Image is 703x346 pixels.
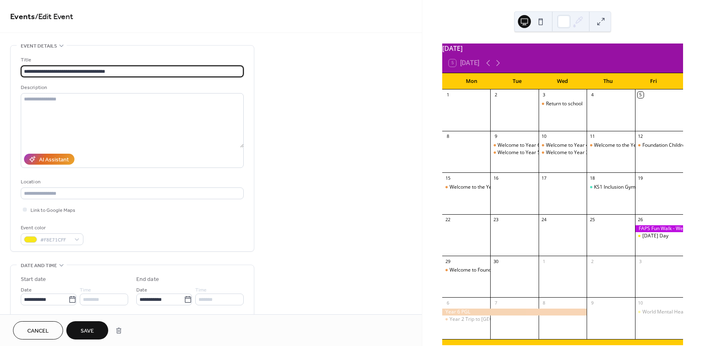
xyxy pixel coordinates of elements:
[442,44,683,53] div: [DATE]
[21,224,82,232] div: Event color
[638,175,644,181] div: 19
[539,142,587,149] div: Welcome to Year 4 meeting online.
[585,73,631,89] div: Thu
[136,275,159,284] div: End date
[35,9,73,25] span: / Edit Event
[66,321,108,339] button: Save
[445,133,451,139] div: 8
[21,56,242,64] div: Title
[445,217,451,223] div: 22
[445,258,451,264] div: 29
[589,300,595,306] div: 9
[450,184,574,191] div: Welcome to the Year 1 meeting - In person (Large Hall)
[493,92,499,98] div: 2
[445,300,451,306] div: 6
[81,327,94,335] span: Save
[24,154,74,165] button: AI Assistant
[21,261,57,270] span: Date and time
[21,83,242,92] div: Description
[635,142,683,149] div: Foundation Children Start
[589,217,595,223] div: 25
[493,217,499,223] div: 23
[638,133,644,139] div: 12
[642,142,700,149] div: Foundation Children Start
[494,73,540,89] div: Tue
[589,175,595,181] div: 18
[541,258,547,264] div: 1
[635,233,683,239] div: European Day of Languages Day
[587,184,635,191] div: KS1 Inclusion Gym Training - Wickford Primary School
[39,156,69,164] div: AI Assistant
[493,258,499,264] div: 30
[21,286,32,294] span: Date
[80,286,91,294] span: Time
[21,178,242,186] div: Location
[450,316,569,323] div: Year 2 Trip to [GEOGRAPHIC_DATA][PERSON_NAME]
[13,321,63,339] button: Cancel
[493,175,499,181] div: 16
[589,92,595,98] div: 4
[539,149,587,156] div: Welcome to Year 3 meeting online.
[541,92,547,98] div: 3
[638,258,644,264] div: 3
[638,217,644,223] div: 26
[546,142,625,149] div: Welcome to Year 4 meeting online.
[498,142,576,149] div: Welcome to Year 6 meeting online.
[493,133,499,139] div: 9
[540,73,585,89] div: Wed
[638,300,644,306] div: 10
[490,142,538,149] div: Welcome to Year 6 meeting online.
[450,267,574,274] div: Welcome to Foundation meeting- In person (Large Hall)
[589,133,595,139] div: 11
[589,258,595,264] div: 2
[638,92,644,98] div: 5
[490,149,538,156] div: Welcome to Year 5 meeting online.
[541,300,547,306] div: 8
[445,175,451,181] div: 15
[493,300,499,306] div: 7
[442,184,490,191] div: Welcome to the Year 1 meeting - In person (Large Hall)
[631,73,677,89] div: Fri
[541,175,547,181] div: 17
[445,92,451,98] div: 1
[442,316,490,323] div: Year 2 Trip to Layer Marney Tower
[195,286,207,294] span: Time
[642,233,668,239] div: [DATE] Day
[442,309,587,316] div: Year 6 PGL
[21,42,57,50] span: Event details
[541,133,547,139] div: 10
[635,309,683,316] div: World Mental Health Day - Wear Yellow
[635,225,683,232] div: FAPS Fun Walk - Wear Bright Colours!!
[40,236,70,244] span: #F8E71CFF
[541,217,547,223] div: 24
[136,286,147,294] span: Date
[10,9,35,25] a: Events
[31,206,75,215] span: Link to Google Maps
[21,275,46,284] div: Start date
[442,267,490,274] div: Welcome to Foundation meeting- In person (Large Hall)
[539,100,587,107] div: Return to school
[449,73,494,89] div: Mon
[546,149,625,156] div: Welcome to Year 3 meeting online.
[27,327,49,335] span: Cancel
[498,149,576,156] div: Welcome to Year 5 meeting online.
[546,100,583,107] div: Return to school
[587,142,635,149] div: Welcome to the Year 2 meeting - In person (Large Hall)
